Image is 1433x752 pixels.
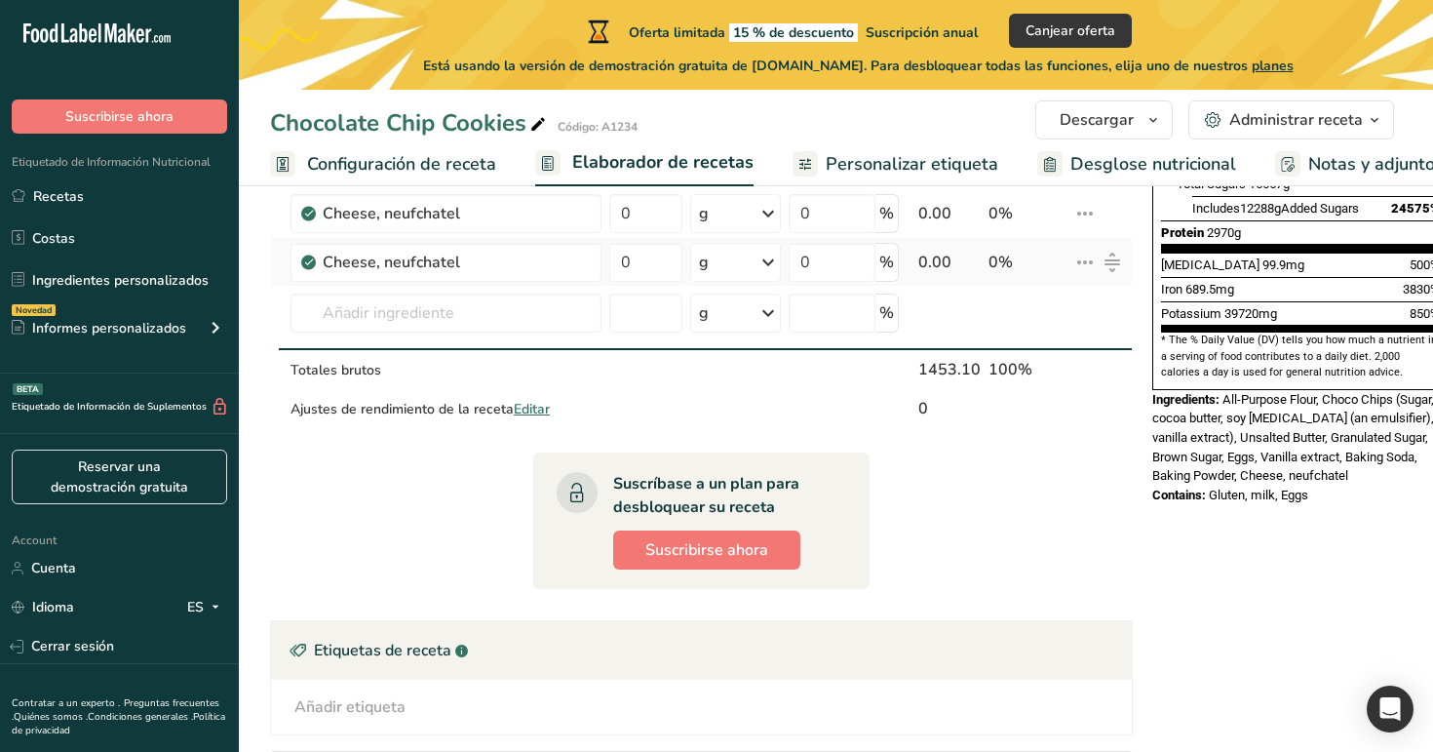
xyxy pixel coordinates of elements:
div: ES [187,596,227,619]
div: Chocolate Chip Cookies [270,105,550,140]
div: Cheese, neufchatel [323,202,566,225]
span: 2970g [1207,225,1241,240]
a: Quiénes somos . [14,710,88,724]
span: Elaborador de recetas [572,149,754,176]
div: Administrar receta [1229,108,1363,132]
div: Suscríbase a un plan para desbloquear su receta [613,472,831,519]
span: 99.9mg [1262,257,1304,272]
a: Contratar a un experto . [12,696,120,710]
div: Open Intercom Messenger [1367,686,1414,732]
span: Descargar [1060,108,1134,132]
div: g [699,301,709,325]
button: Descargar [1035,100,1173,139]
div: 1453.10 [918,358,981,381]
div: 0 [918,397,981,420]
span: planes [1252,57,1294,75]
button: Suscribirse ahora [12,99,227,134]
span: Desglose nutricional [1070,151,1236,178]
div: Ajustes de rendimiento de la receta [290,399,601,419]
button: Administrar receta [1188,100,1394,139]
input: Añadir ingrediente [290,294,601,333]
div: Añadir etiqueta [294,695,406,719]
a: Configuración de receta [270,142,496,186]
a: Idioma [12,590,74,624]
button: Canjear oferta [1009,14,1132,48]
span: 39720mg [1224,306,1277,321]
span: 15 % de descuento [729,23,858,42]
a: Elaborador de recetas [535,140,754,187]
span: Editar [514,400,550,418]
span: 689.5mg [1185,282,1234,297]
span: Suscribirse ahora [645,538,768,562]
span: [MEDICAL_DATA] [1161,257,1259,272]
span: Canjear oferta [1026,20,1115,41]
div: Totales brutos [290,360,601,380]
span: Protein [1161,225,1204,240]
span: Contains: [1152,488,1206,502]
span: Suscribirse ahora [65,106,174,127]
div: Código: A1234 [558,118,638,136]
span: Includes Added Sugars [1192,201,1359,216]
div: g [699,202,709,225]
div: 0% [988,251,1065,274]
div: 100% [988,358,1065,381]
div: BETA [13,383,43,395]
a: Preguntas frecuentes . [12,696,219,724]
span: Ingredients: [1152,392,1220,407]
a: Política de privacidad [12,710,225,737]
a: Personalizar etiqueta [793,142,998,186]
span: Está usando la versión de demostración gratuita de [DOMAIN_NAME]. Para desbloquear todas las func... [423,56,1294,76]
div: g [699,251,709,274]
div: 0.00 [918,202,981,225]
div: 0.00 [918,251,981,274]
a: Desglose nutricional [1037,142,1236,186]
div: Oferta limitada [584,20,978,43]
span: Personalizar etiqueta [826,151,998,178]
div: Novedad [12,304,56,316]
div: Informes personalizados [12,318,186,338]
span: Iron [1161,282,1182,297]
div: Etiquetas de receta [271,621,1132,680]
a: Reservar una demostración gratuita [12,450,227,504]
div: 0% [988,202,1065,225]
button: Suscribirse ahora [613,531,800,570]
span: Potassium [1161,306,1221,321]
a: Condiciones generales . [88,710,193,724]
span: 12288g [1240,201,1281,216]
div: Cheese, neufchatel [323,251,566,274]
span: Gluten, milk, Eggs [1209,488,1308,502]
span: Suscripción anual [866,23,978,42]
span: Configuración de receta [307,151,496,178]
